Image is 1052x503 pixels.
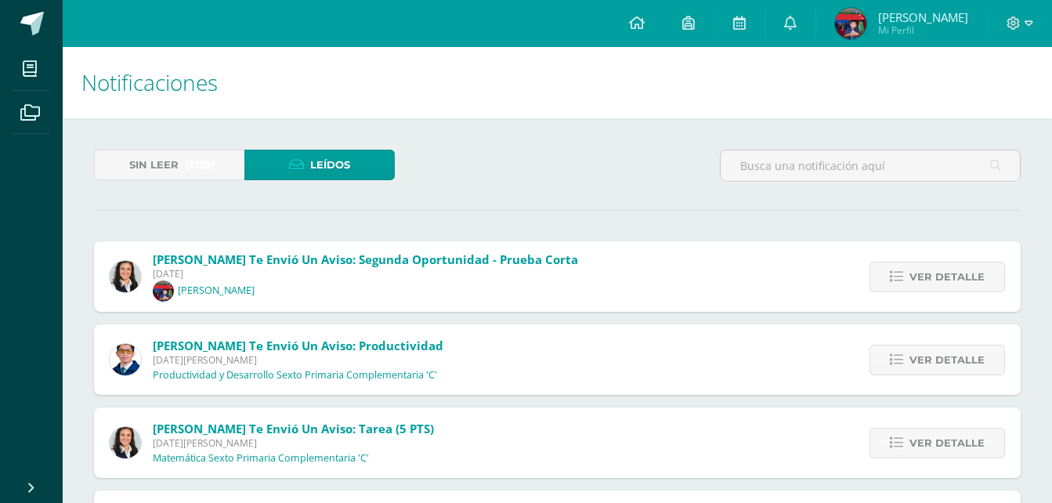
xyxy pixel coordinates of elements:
a: Leídos [244,150,395,180]
span: Mi Perfil [878,24,968,37]
a: Sin leer(3175) [94,150,244,180]
span: Leídos [310,150,350,179]
img: b15e54589cdbd448c33dd63f135c9987.png [110,427,141,458]
input: Busca una notificación aquí [721,150,1020,181]
img: 7c4b4b2a7b2c2efcd9b026606aaf8e50.png [835,8,866,39]
img: b15e54589cdbd448c33dd63f135c9987.png [110,261,141,292]
span: [DATE][PERSON_NAME] [153,353,443,367]
p: [PERSON_NAME] [178,284,255,297]
span: [PERSON_NAME] te envió un aviso: Segunda oportunidad - prueba corta [153,251,578,267]
span: Ver detalle [909,346,985,375]
span: Ver detalle [909,262,985,291]
span: [PERSON_NAME] te envió un aviso: Tarea (5 PTS) [153,421,434,436]
span: [PERSON_NAME] te envió un aviso: Productividad [153,338,443,353]
span: Sin leer [129,150,179,179]
p: Matemática Sexto Primaria Complementaria 'C' [153,452,369,465]
img: e93628977d6b09022b63085080c3478e.png [153,280,174,302]
span: [DATE][PERSON_NAME] [153,436,434,450]
p: Productividad y Desarrollo Sexto Primaria Complementaria 'C' [153,369,437,382]
span: (3175) [185,150,215,179]
span: [DATE] [153,267,578,280]
span: Notificaciones [81,67,218,97]
img: 059ccfba660c78d33e1d6e9d5a6a4bb6.png [110,344,141,375]
span: Ver detalle [909,429,985,458]
span: [PERSON_NAME] [878,9,968,25]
